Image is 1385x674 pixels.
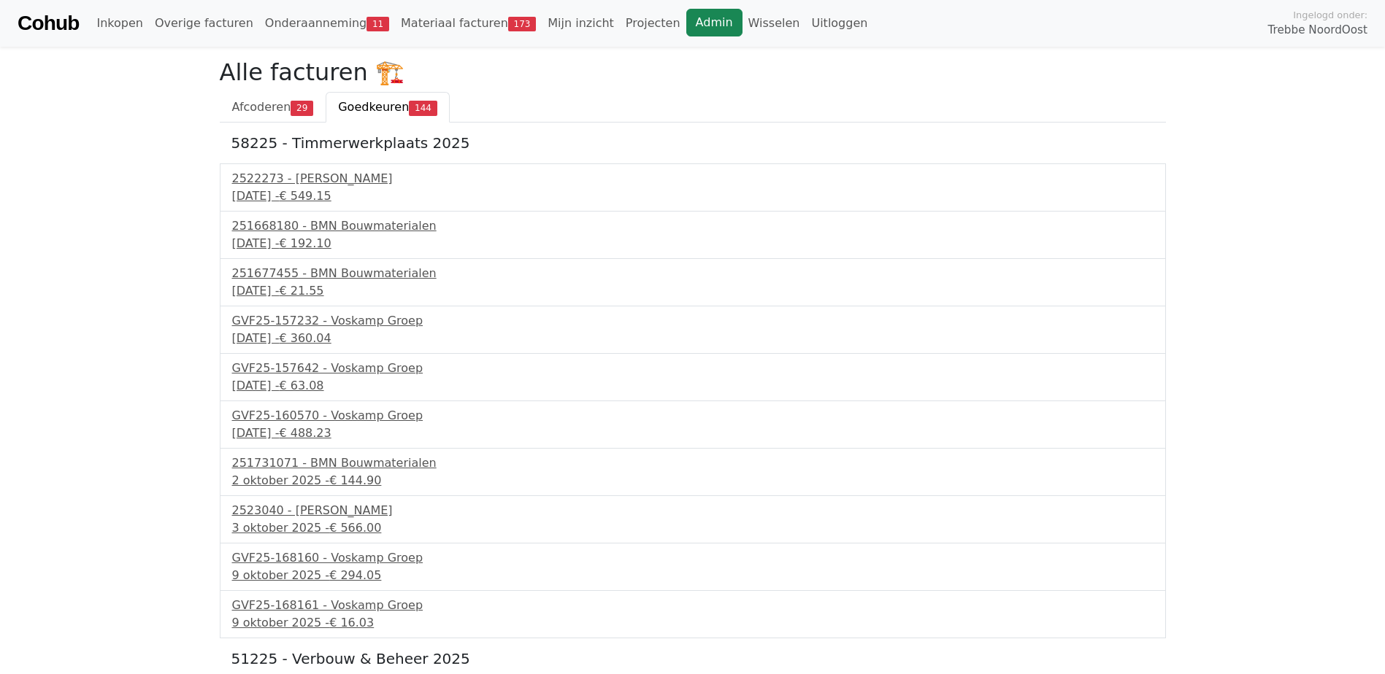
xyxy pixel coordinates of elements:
div: GVF25-160570 - Voskamp Groep [232,407,1154,425]
div: [DATE] - [232,330,1154,347]
h5: 51225 - Verbouw & Beheer 2025 [231,650,1154,667]
a: Wisselen [743,9,806,38]
div: 251731071 - BMN Bouwmaterialen [232,454,1154,472]
span: 144 [409,101,437,115]
div: 251677455 - BMN Bouwmaterialen [232,265,1154,282]
a: Uitloggen [805,9,873,38]
div: 9 oktober 2025 - [232,567,1154,584]
div: 2523040 - [PERSON_NAME] [232,502,1154,519]
div: [DATE] - [232,425,1154,442]
span: € 549.15 [279,189,331,203]
a: GVF25-168160 - Voskamp Groep9 oktober 2025 -€ 294.05 [232,549,1154,584]
span: € 63.08 [279,379,323,392]
div: [DATE] - [232,187,1154,205]
div: [DATE] - [232,377,1154,395]
a: GVF25-160570 - Voskamp Groep[DATE] -€ 488.23 [232,407,1154,442]
a: Admin [686,9,743,36]
div: 251668180 - BMN Bouwmaterialen [232,217,1154,235]
span: € 192.10 [279,236,331,250]
div: GVF25-168161 - Voskamp Groep [232,597,1154,614]
a: GVF25-157232 - Voskamp Groep[DATE] -€ 360.04 [232,312,1154,347]
a: Onderaanneming11 [259,9,395,38]
span: 11 [367,17,389,31]
div: GVF25-157642 - Voskamp Groep [232,360,1154,377]
a: 2522273 - [PERSON_NAME][DATE] -€ 549.15 [232,170,1154,205]
span: € 16.03 [329,616,374,630]
div: [DATE] - [232,282,1154,300]
a: Overige facturen [149,9,259,38]
div: 9 oktober 2025 - [232,614,1154,632]
div: [DATE] - [232,235,1154,252]
a: Mijn inzicht [542,9,620,38]
span: 173 [508,17,537,31]
span: € 488.23 [279,426,331,440]
span: € 360.04 [279,331,331,345]
a: Goedkeuren144 [326,92,450,123]
a: 251731071 - BMN Bouwmaterialen2 oktober 2025 -€ 144.90 [232,454,1154,489]
span: Trebbe NoordOost [1268,22,1367,39]
a: Projecten [620,9,686,38]
span: € 144.90 [329,473,381,487]
h2: Alle facturen 🏗️ [220,58,1166,86]
a: GVF25-168161 - Voskamp Groep9 oktober 2025 -€ 16.03 [232,597,1154,632]
span: 29 [291,101,313,115]
div: GVF25-168160 - Voskamp Groep [232,549,1154,567]
div: 2 oktober 2025 - [232,472,1154,489]
a: Cohub [18,6,79,41]
a: GVF25-157642 - Voskamp Groep[DATE] -€ 63.08 [232,360,1154,395]
a: 251677455 - BMN Bouwmaterialen[DATE] -€ 21.55 [232,265,1154,300]
span: € 566.00 [329,521,381,535]
a: Materiaal facturen173 [395,9,542,38]
a: Inkopen [91,9,148,38]
span: € 21.55 [279,284,323,298]
div: GVF25-157232 - Voskamp Groep [232,312,1154,330]
span: € 294.05 [329,568,381,582]
div: 3 oktober 2025 - [232,519,1154,537]
a: Afcoderen29 [220,92,326,123]
h5: 58225 - Timmerwerkplaats 2025 [231,134,1154,152]
div: 2522273 - [PERSON_NAME] [232,170,1154,187]
span: Afcoderen [232,100,291,114]
a: 2523040 - [PERSON_NAME]3 oktober 2025 -€ 566.00 [232,502,1154,537]
span: Goedkeuren [338,100,409,114]
a: 251668180 - BMN Bouwmaterialen[DATE] -€ 192.10 [232,217,1154,252]
span: Ingelogd onder: [1293,8,1367,22]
